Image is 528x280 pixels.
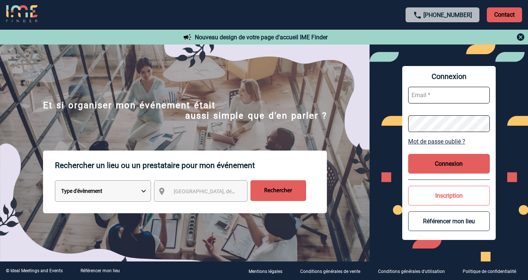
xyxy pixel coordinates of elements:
a: [PHONE_NUMBER] [423,11,472,19]
p: Rechercher un lieu ou un prestataire pour mon événement [55,151,327,180]
input: Email * [408,87,490,103]
p: Conditions générales d'utilisation [378,269,445,274]
a: Conditions générales d'utilisation [372,267,457,274]
p: Contact [487,7,522,22]
span: [GEOGRAPHIC_DATA], département, région... [174,188,277,194]
p: Mentions légales [249,269,282,274]
p: Conditions générales de vente [300,269,360,274]
p: Politique de confidentialité [463,269,516,274]
a: Référencer mon lieu [81,268,120,273]
input: Rechercher [250,180,306,201]
div: © Ideal Meetings and Events [6,268,63,273]
a: Conditions générales de vente [294,267,372,274]
span: Connexion [408,72,490,81]
a: Mentions légales [243,267,294,274]
a: Mot de passe oublié ? [408,138,490,145]
a: Politique de confidentialité [457,267,528,274]
button: Référencer mon lieu [408,211,490,231]
img: call-24-px.png [413,11,422,20]
button: Inscription [408,186,490,205]
button: Connexion [408,154,490,174]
